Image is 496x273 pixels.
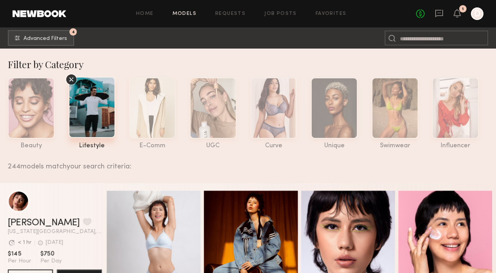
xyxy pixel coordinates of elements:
span: Per Day [40,258,62,265]
a: Requests [215,11,245,16]
div: influencer [432,143,479,149]
div: 1 [462,7,464,11]
div: swimwear [372,143,418,149]
div: UGC [190,143,236,149]
a: Job Posts [264,11,297,16]
div: lifestyle [69,143,115,149]
span: 4 [72,30,75,34]
div: e-comm [129,143,176,149]
a: Favorites [316,11,347,16]
div: Filter by Category [8,58,496,71]
span: Per Hour [8,258,31,265]
div: < 1 hr [18,240,31,246]
span: $145 [8,250,31,258]
a: Home [136,11,154,16]
div: curve [251,143,297,149]
button: 4Advanced Filters [8,30,74,46]
a: D [471,7,483,20]
div: [DATE] [46,240,63,246]
span: [US_STATE][GEOGRAPHIC_DATA], [GEOGRAPHIC_DATA] [8,229,102,235]
a: [PERSON_NAME] [8,218,80,228]
span: Advanced Filters [24,36,67,42]
span: $750 [40,250,62,258]
div: beauty [8,143,55,149]
div: 244 models match your search criteria: [8,154,490,170]
div: unique [311,143,358,149]
a: Models [173,11,196,16]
